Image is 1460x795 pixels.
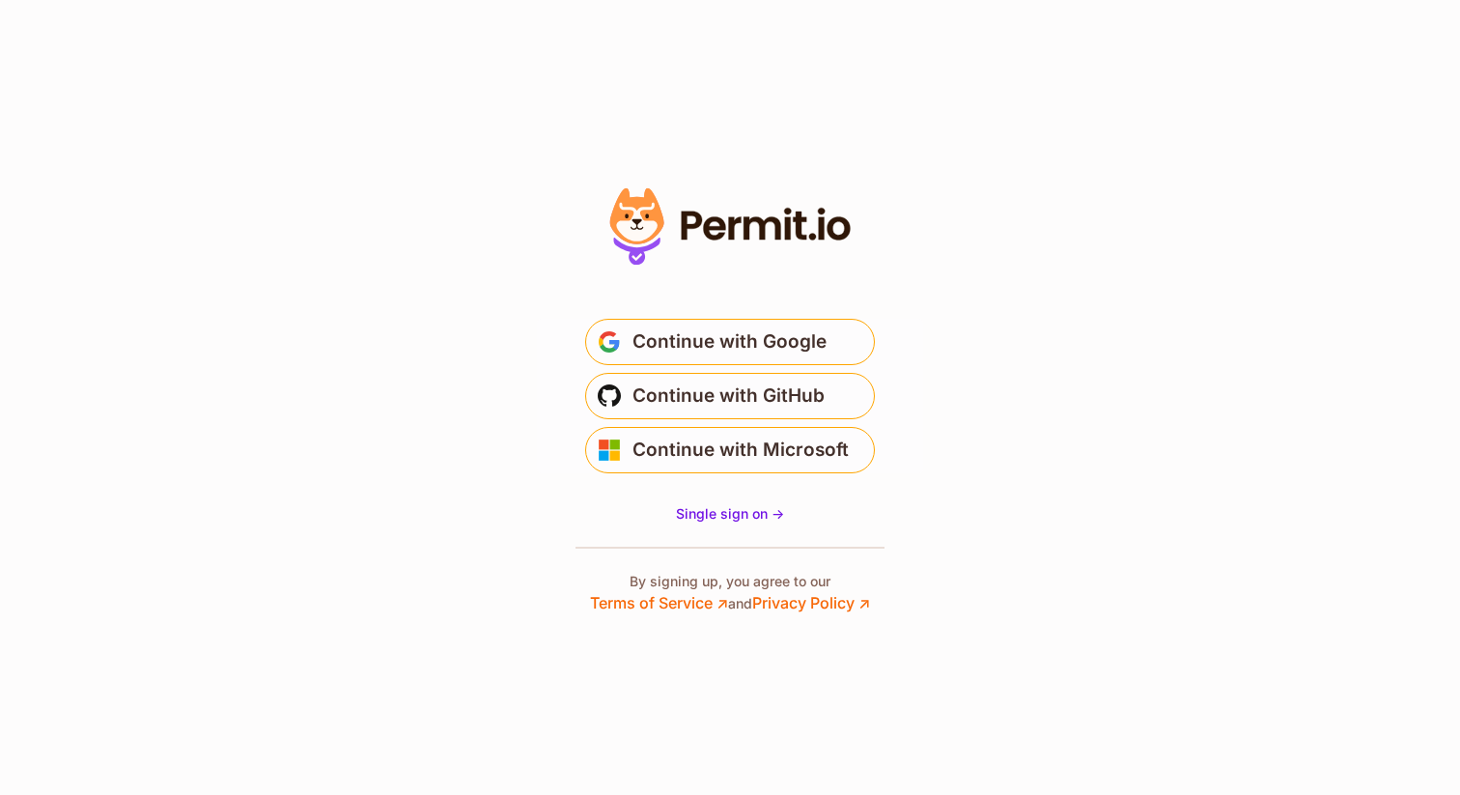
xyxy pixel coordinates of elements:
[585,373,875,419] button: Continue with GitHub
[676,504,784,524] a: Single sign on ->
[585,319,875,365] button: Continue with Google
[632,327,827,357] span: Continue with Google
[590,572,870,614] p: By signing up, you agree to our and
[585,427,875,473] button: Continue with Microsoft
[752,593,870,612] a: Privacy Policy ↗
[632,381,825,412] span: Continue with GitHub
[632,435,849,466] span: Continue with Microsoft
[590,593,728,612] a: Terms of Service ↗
[676,505,784,522] span: Single sign on ->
